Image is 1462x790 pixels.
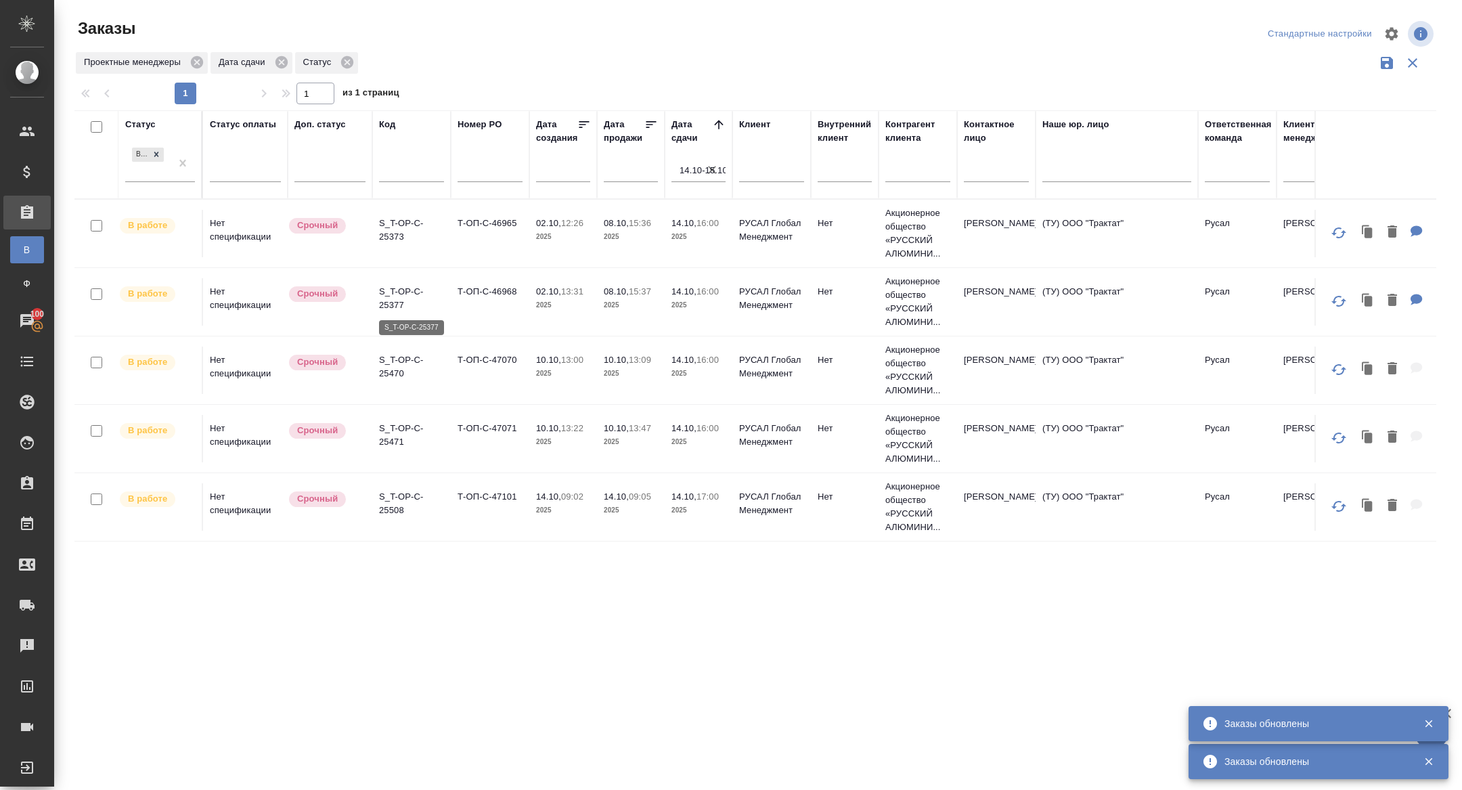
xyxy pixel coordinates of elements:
td: Русал [1198,278,1277,326]
p: 13:47 [629,423,651,433]
p: 13:31 [561,286,583,297]
div: Дата сдачи [211,52,292,74]
p: В работе [128,492,167,506]
p: 2025 [604,230,658,244]
button: Удалить [1381,492,1404,520]
div: В работе [132,148,149,162]
p: 13:00 [561,355,583,365]
td: Т-ОП-С-47101 [451,483,529,531]
p: 2025 [604,367,658,380]
td: [PERSON_NAME] [957,347,1036,394]
td: Русал [1198,210,1277,257]
p: 12:26 [561,218,583,228]
p: В работе [128,424,167,437]
button: Обновить [1323,217,1355,249]
div: Код [379,118,395,131]
p: S_T-OP-C-25470 [379,353,444,380]
p: РУСАЛ Глобал Менеджмент [739,422,804,449]
p: 13:09 [629,355,651,365]
p: Статус [303,56,336,69]
p: 2025 [536,504,590,517]
button: Сбросить фильтры [1400,50,1425,76]
div: Статус оплаты [210,118,276,131]
p: 2025 [604,435,658,449]
div: Выставляет ПМ после принятия заказа от КМа [118,353,195,372]
button: Закрыть [1415,755,1442,768]
span: Заказы [74,18,135,39]
p: 08.10, [604,218,629,228]
p: 10.10, [604,355,629,365]
p: Акционерное общество «РУССКИЙ АЛЮМИНИ... [885,412,950,466]
p: 2025 [671,299,726,312]
a: В [10,236,44,263]
div: Доп. статус [294,118,346,131]
div: Клиент [739,118,770,131]
p: 13:22 [561,423,583,433]
div: Заказы обновлены [1224,755,1403,768]
div: Выставляется автоматически, если на указанный объем услуг необходимо больше времени в стандартном... [288,422,365,440]
p: 2025 [671,435,726,449]
a: Ф [10,270,44,297]
p: 10.10, [604,423,629,433]
p: 10.10, [536,423,561,433]
p: Срочный [297,424,338,437]
button: Клонировать [1355,492,1381,520]
button: Удалить [1381,287,1404,315]
p: 14.10, [671,355,696,365]
p: 2025 [604,504,658,517]
td: Т-ОП-С-47070 [451,347,529,394]
td: (ТУ) ООО "Трактат" [1036,347,1198,394]
div: Контрагент клиента [885,118,950,145]
p: 02.10, [536,286,561,297]
div: Номер PO [458,118,502,131]
div: Проектные менеджеры [76,52,208,74]
p: РУСАЛ Глобал Менеджмент [739,217,804,244]
button: Клонировать [1355,424,1381,452]
p: 17:00 [696,491,719,502]
div: Дата продажи [604,118,644,145]
div: Ответственная команда [1205,118,1272,145]
p: В работе [128,355,167,369]
p: 2025 [536,230,590,244]
button: Удалить [1381,355,1404,383]
p: 15:36 [629,218,651,228]
p: 14.10, [671,286,696,297]
p: 08.10, [604,286,629,297]
p: В работе [128,287,167,301]
span: из 1 страниц [342,85,399,104]
p: S_T-OP-C-25508 [379,490,444,517]
td: [PERSON_NAME] [1277,415,1355,462]
div: Выставляет ПМ после принятия заказа от КМа [118,422,195,440]
td: Русал [1198,483,1277,531]
td: Т-ОП-С-47071 [451,415,529,462]
span: В [17,243,37,257]
p: 2025 [671,230,726,244]
td: Нет спецификации [203,347,288,394]
span: 100 [22,307,53,321]
p: Акционерное общество «РУССКИЙ АЛЮМИНИ... [885,480,950,534]
p: 2025 [536,435,590,449]
p: Акционерное общество «РУССКИЙ АЛЮМИНИ... [885,275,950,329]
div: Выставляется автоматически, если на указанный объем услуг необходимо больше времени в стандартном... [288,217,365,235]
a: 100 [3,304,51,338]
p: S_T-OP-C-25373 [379,217,444,244]
p: 14.10, [671,218,696,228]
p: Акционерное общество «РУССКИЙ АЛЮМИНИ... [885,343,950,397]
p: РУСАЛ Глобал Менеджмент [739,490,804,517]
div: Контактное лицо [964,118,1029,145]
p: Нет [818,217,872,230]
p: Срочный [297,219,338,232]
p: 16:00 [696,286,719,297]
p: 14.10, [671,491,696,502]
div: Выставляется автоматически, если на указанный объем услуг необходимо больше времени в стандартном... [288,353,365,372]
td: [PERSON_NAME] [1277,278,1355,326]
td: Т-ОП-С-46965 [451,210,529,257]
p: 14.10, [604,491,629,502]
td: Нет спецификации [203,415,288,462]
div: Дата сдачи [671,118,712,145]
p: 09:02 [561,491,583,502]
td: (ТУ) ООО "Трактат" [1036,483,1198,531]
td: [PERSON_NAME] [1277,483,1355,531]
p: РУСАЛ Глобал Менеджмент [739,285,804,312]
div: Клиентские менеджеры [1283,118,1348,145]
